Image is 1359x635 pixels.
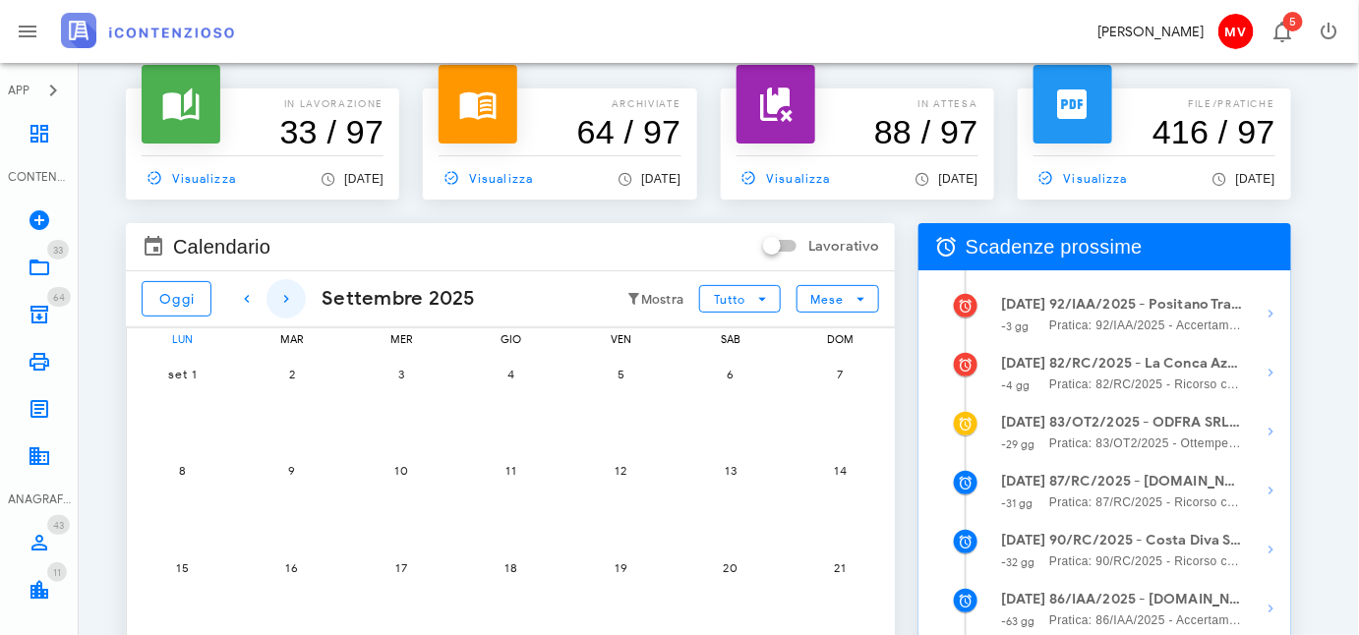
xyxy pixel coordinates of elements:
[1252,353,1291,392] button: Mostra dettagli
[821,560,860,575] span: 21
[272,367,312,381] span: 2
[142,169,236,187] span: Visualizza
[1049,610,1243,630] span: Pratica: 86/IAA/2025 - Accertamento con Adesione contro Direzione Provinciale di [GEOGRAPHIC_DATA]
[142,164,244,192] a: Visualizza
[821,548,860,587] button: 21
[1001,555,1035,569] small: -32 gg
[8,491,71,508] div: ANAGRAFICA
[1252,589,1291,628] button: Mostra dettagli
[711,548,750,587] button: 20
[272,451,312,491] button: 9
[142,281,211,317] button: Oggi
[47,515,70,535] span: Distintivo
[1218,14,1254,49] span: MV
[1049,551,1243,571] span: Pratica: 90/RC/2025 - Ricorso contro Direzione Provinciale di [GEOGRAPHIC_DATA]
[53,566,61,579] span: 11
[382,463,421,478] span: 10
[711,451,750,491] button: 13
[713,292,745,307] span: Tutto
[492,548,531,587] button: 18
[382,354,421,393] button: 3
[641,172,680,186] span: [DATE]
[53,291,65,304] span: 64
[1252,471,1291,510] button: Mostra dettagli
[127,328,238,350] div: lun
[1001,473,1046,490] strong: [DATE]
[602,548,641,587] button: 19
[1034,164,1136,192] a: Visualizza
[966,231,1143,262] span: Scadenze prossime
[737,112,978,151] h3: 88 / 97
[61,13,234,48] img: logo-text-2x.png
[1252,412,1291,451] button: Mostra dettagli
[1049,492,1243,512] span: Pratica: 87/RC/2025 - Ricorso contro Direzione Provinciale di [GEOGRAPHIC_DATA]
[641,292,684,308] small: Mostra
[53,244,63,257] span: 33
[344,172,384,186] span: [DATE]
[785,328,896,350] div: dom
[821,463,860,478] span: 14
[382,548,421,587] button: 17
[1259,8,1306,55] button: Distintivo
[737,164,839,192] a: Visualizza
[306,284,476,314] div: Settembre 2025
[602,451,641,491] button: 12
[1283,12,1303,31] span: Distintivo
[565,328,677,350] div: ven
[1034,96,1275,112] p: file/pratiche
[1049,316,1243,335] span: Pratica: 92/IAA/2025 - Accertamento con Adesione contro Direzione Provinciale di [GEOGRAPHIC_DATA]
[162,548,202,587] button: 15
[737,169,831,187] span: Visualizza
[1049,353,1243,375] strong: 82/RC/2025 - La Conca Azzurra S.r.l. - Inviare Ricorso
[1001,591,1046,607] strong: [DATE]
[1049,375,1243,394] span: Pratica: 82/RC/2025 - Ricorso contro Comune di Conca Dei Marini
[272,560,312,575] span: 16
[602,354,641,393] button: 5
[439,164,541,192] a: Visualizza
[272,548,312,587] button: 16
[821,451,860,491] button: 14
[439,96,680,112] p: archiviate
[272,463,312,478] span: 9
[808,237,879,257] label: Lavorativo
[1034,112,1275,151] h3: 416 / 97
[1001,378,1031,392] small: -4 gg
[237,328,348,350] div: mar
[382,367,421,381] span: 3
[346,328,457,350] div: mer
[492,560,531,575] span: 18
[1001,319,1030,333] small: -3 gg
[602,367,641,381] span: 5
[173,231,270,262] span: Calendario
[699,285,780,313] button: Tutto
[1049,589,1243,610] strong: 86/IAA/2025 - [DOMAIN_NAME] BUILDINGS & SERVICES SRL - Ufficio deve decidere
[1001,437,1035,451] small: -29 gg
[1001,614,1035,628] small: -63 gg
[162,560,202,575] span: 15
[272,354,312,393] button: 2
[1049,433,1243,453] span: Pratica: 83/OT2/2025 - Ottemperanza contro Direzione Provinciale di [GEOGRAPHIC_DATA]
[1252,530,1291,569] button: Mostra dettagli
[47,562,67,582] span: Distintivo
[1252,294,1291,333] button: Mostra dettagli
[1001,532,1046,548] strong: [DATE]
[162,463,202,478] span: 8
[492,354,531,393] button: 4
[1049,294,1243,316] strong: 92/IAA/2025 - Positano Transfer Cooperativa a.r.l. - Inviare Accertamento con Adesione
[439,169,533,187] span: Visualizza
[809,292,844,307] span: Mese
[492,367,531,381] span: 4
[1001,296,1046,313] strong: [DATE]
[47,240,69,260] span: Distintivo
[939,172,978,186] span: [DATE]
[162,367,202,381] span: set 1
[1236,172,1275,186] span: [DATE]
[1034,169,1128,187] span: Visualizza
[821,367,860,381] span: 7
[492,463,531,478] span: 11
[1049,412,1243,433] strong: 83/OT2/2025 - ODFRA SRL - Depositare i documenti processuali
[1001,496,1034,510] small: -31 gg
[711,463,750,478] span: 13
[602,463,641,478] span: 12
[439,112,680,151] h3: 64 / 97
